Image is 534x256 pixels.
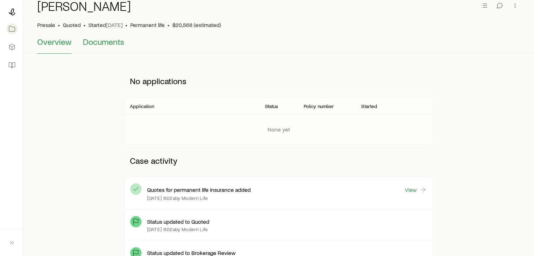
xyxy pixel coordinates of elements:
span: $20,568 (estimated) [172,21,221,28]
span: • [58,21,60,28]
p: Presale [37,21,55,28]
a: View [404,186,427,194]
span: Quoted [63,21,81,28]
p: Quotes for permanent life insurance added [147,186,251,193]
span: Documents [83,37,124,47]
p: No applications [124,70,433,92]
p: Policy number [303,103,334,109]
span: [DATE] [106,21,123,28]
span: • [125,21,127,28]
span: • [167,21,170,28]
span: Overview [37,37,72,47]
span: • [84,21,86,28]
p: Case activity [124,150,433,171]
p: Started [361,103,377,109]
p: [DATE] 8:02a by Modern Life [147,195,208,201]
p: Status [265,103,278,109]
span: Permanent life [130,21,165,28]
div: Case details tabs [37,37,520,54]
p: [DATE] 8:02a by Modern Life [147,227,208,232]
p: Application [130,103,154,109]
p: None yet [268,126,290,133]
p: Started [88,21,123,28]
p: Status updated to Quoted [147,218,209,225]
